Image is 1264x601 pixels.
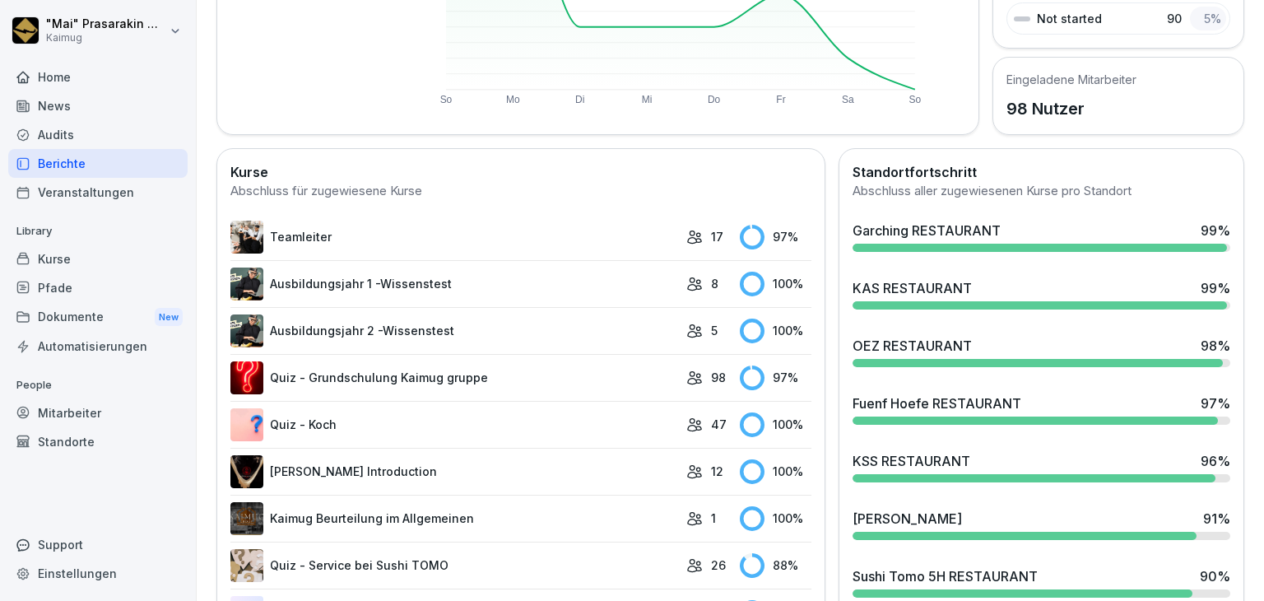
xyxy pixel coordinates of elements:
[846,445,1237,489] a: KSS RESTAURANT96%
[1201,221,1230,240] div: 99 %
[853,566,1038,586] div: Sushi Tomo 5H RESTAURANT
[1006,96,1136,121] p: 98 Nutzer
[8,302,188,333] a: DokumenteNew
[8,559,188,588] a: Einstellungen
[1037,10,1102,27] p: Not started
[846,272,1237,316] a: KAS RESTAURANT99%
[8,91,188,120] a: News
[8,530,188,559] div: Support
[740,459,811,484] div: 100 %
[230,361,263,394] img: ima4gw5kbha2jc8jl1pti4b9.png
[440,94,453,105] text: So
[853,221,1001,240] div: Garching RESTAURANT
[8,398,188,427] a: Mitarbeiter
[230,502,263,535] img: vu7fopty42ny43mjush7cma0.png
[711,369,726,386] p: 98
[46,17,166,31] p: "Mai" Prasarakin Natechnanok
[8,273,188,302] a: Pfade
[1203,509,1230,529] div: 91 %
[853,394,1021,413] div: Fuenf Hoefe RESTAURANT
[506,94,520,105] text: Mo
[1201,394,1230,413] div: 97 %
[230,549,263,582] img: pak566alvbcplycpy5gzgq7j.png
[8,218,188,245] p: Library
[8,427,188,456] a: Standorte
[8,149,188,178] a: Berichte
[230,268,678,300] a: Ausbildungsjahr 1 -Wissenstest
[230,268,263,300] img: m7c771e1b5zzexp1p9raqxk8.png
[230,408,678,441] a: Quiz - Koch
[777,94,786,105] text: Fr
[642,94,653,105] text: Mi
[853,278,972,298] div: KAS RESTAURANT
[230,162,811,182] h2: Kurse
[711,510,716,527] p: 1
[8,302,188,333] div: Dokumente
[1200,566,1230,586] div: 90 %
[740,225,811,249] div: 97 %
[8,178,188,207] a: Veranstaltungen
[711,228,723,245] p: 17
[8,332,188,361] a: Automatisierungen
[8,372,188,398] p: People
[846,329,1237,374] a: OEZ RESTAURANT98%
[740,366,811,390] div: 97 %
[711,322,718,339] p: 5
[909,94,922,105] text: So
[575,94,584,105] text: Di
[230,314,678,347] a: Ausbildungsjahr 2 -Wissenstest
[230,314,263,347] img: kdhala7dy4uwpjq3l09r8r31.png
[740,272,811,296] div: 100 %
[846,214,1237,259] a: Garching RESTAURANT99%
[230,502,678,535] a: Kaimug Beurteilung im Allgemeinen
[711,557,726,574] p: 26
[1190,7,1226,30] div: 5 %
[740,553,811,578] div: 88 %
[230,455,678,488] a: [PERSON_NAME] Introduction
[853,336,972,356] div: OEZ RESTAURANT
[230,182,811,201] div: Abschluss für zugewiesene Kurse
[853,162,1230,182] h2: Standortfortschritt
[46,32,166,44] p: Kaimug
[853,509,962,529] div: [PERSON_NAME]
[846,502,1237,547] a: [PERSON_NAME]91%
[1201,451,1230,471] div: 96 %
[853,451,970,471] div: KSS RESTAURANT
[8,63,188,91] a: Home
[230,221,678,254] a: Teamleiter
[230,455,263,488] img: ejcw8pgrsnj3kwnpxq2wy9us.png
[1201,278,1230,298] div: 99 %
[155,308,183,327] div: New
[853,182,1230,201] div: Abschluss aller zugewiesenen Kurse pro Standort
[230,549,678,582] a: Quiz - Service bei Sushi TOMO
[708,94,721,105] text: Do
[711,416,727,433] p: 47
[846,387,1237,431] a: Fuenf Hoefe RESTAURANT97%
[230,408,263,441] img: t7brl8l3g3sjoed8o8dm9hn8.png
[8,120,188,149] a: Audits
[1201,336,1230,356] div: 98 %
[740,319,811,343] div: 100 %
[711,463,723,480] p: 12
[8,245,188,273] a: Kurse
[740,412,811,437] div: 100 %
[230,221,263,254] img: pytyph5pk76tu4q1kwztnixg.png
[1006,71,1136,88] h5: Eingeladene Mitarbeiter
[1167,10,1182,27] p: 90
[230,361,678,394] a: Quiz - Grundschulung Kaimug gruppe
[843,94,855,105] text: Sa
[711,275,718,292] p: 8
[740,506,811,531] div: 100 %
